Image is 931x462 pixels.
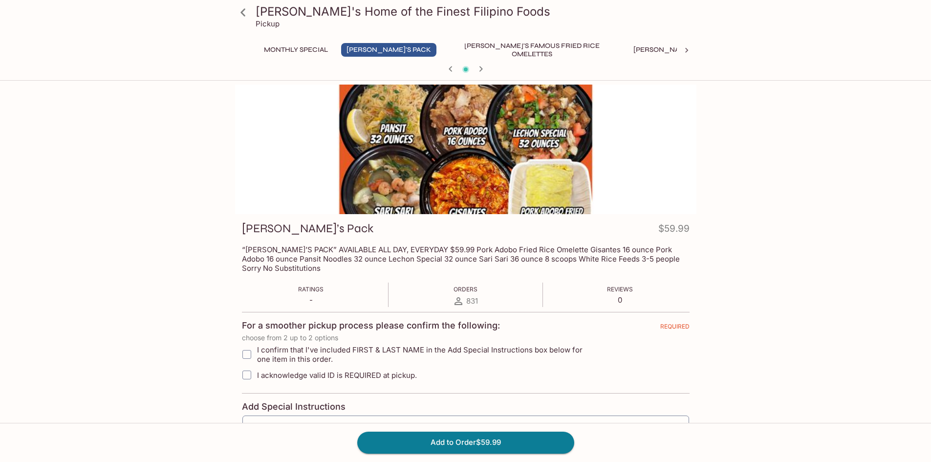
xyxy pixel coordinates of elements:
button: Monthly Special [259,43,333,57]
span: I acknowledge valid ID is REQUIRED at pickup. [257,371,417,380]
div: Elena’s Pack [235,85,696,214]
p: Pickup [256,19,280,28]
h3: [PERSON_NAME]’s Pack [242,221,373,236]
button: Add to Order$59.99 [357,432,574,453]
h4: Add Special Instructions [242,401,690,412]
h3: [PERSON_NAME]'s Home of the Finest Filipino Foods [256,4,693,19]
p: - [298,295,324,305]
button: [PERSON_NAME]'s Famous Fried Rice Omelettes [444,43,620,57]
h4: $59.99 [658,221,690,240]
p: 0 [607,295,633,305]
span: Ratings [298,286,324,293]
button: [PERSON_NAME]'s Mixed Plates [628,43,753,57]
span: REQUIRED [660,323,690,334]
p: choose from 2 up to 2 options [242,334,690,342]
h4: For a smoother pickup process please confirm the following: [242,320,500,331]
span: 831 [466,296,478,306]
span: Reviews [607,286,633,293]
span: I confirm that I've included FIRST & LAST NAME in the Add Special Instructions box below for one ... [257,345,596,364]
p: “[PERSON_NAME]’S PACK” AVAILABLE ALL DAY, EVERYDAY $59.99 Pork Adobo Fried Rice Omelette Gisantes... [242,245,690,273]
span: Orders [454,286,477,293]
button: [PERSON_NAME]'s Pack [341,43,436,57]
